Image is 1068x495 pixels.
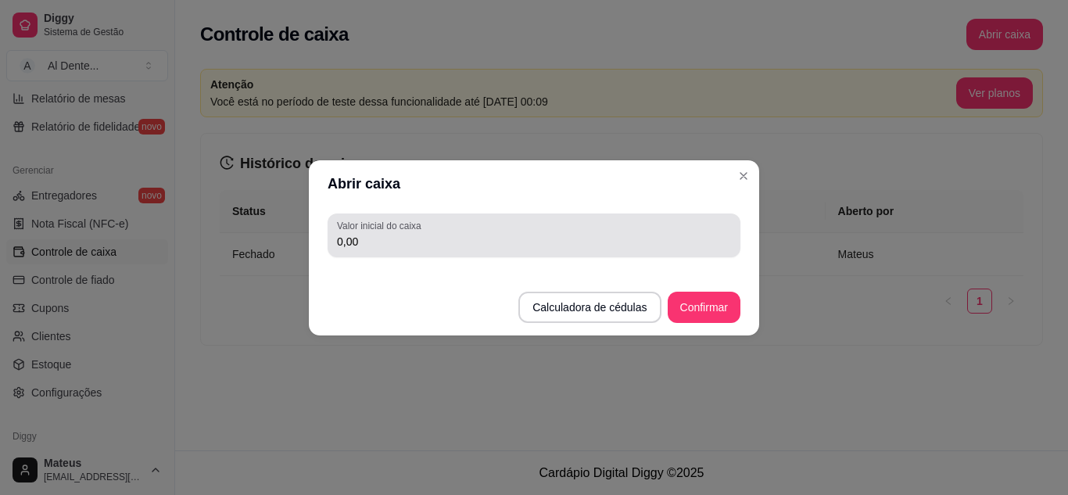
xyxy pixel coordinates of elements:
header: Abrir caixa [309,160,759,207]
button: Close [731,163,756,188]
button: Calculadora de cédulas [518,292,661,323]
button: Confirmar [668,292,740,323]
input: Valor inicial do caixa [337,234,731,249]
label: Valor inicial do caixa [337,219,426,232]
